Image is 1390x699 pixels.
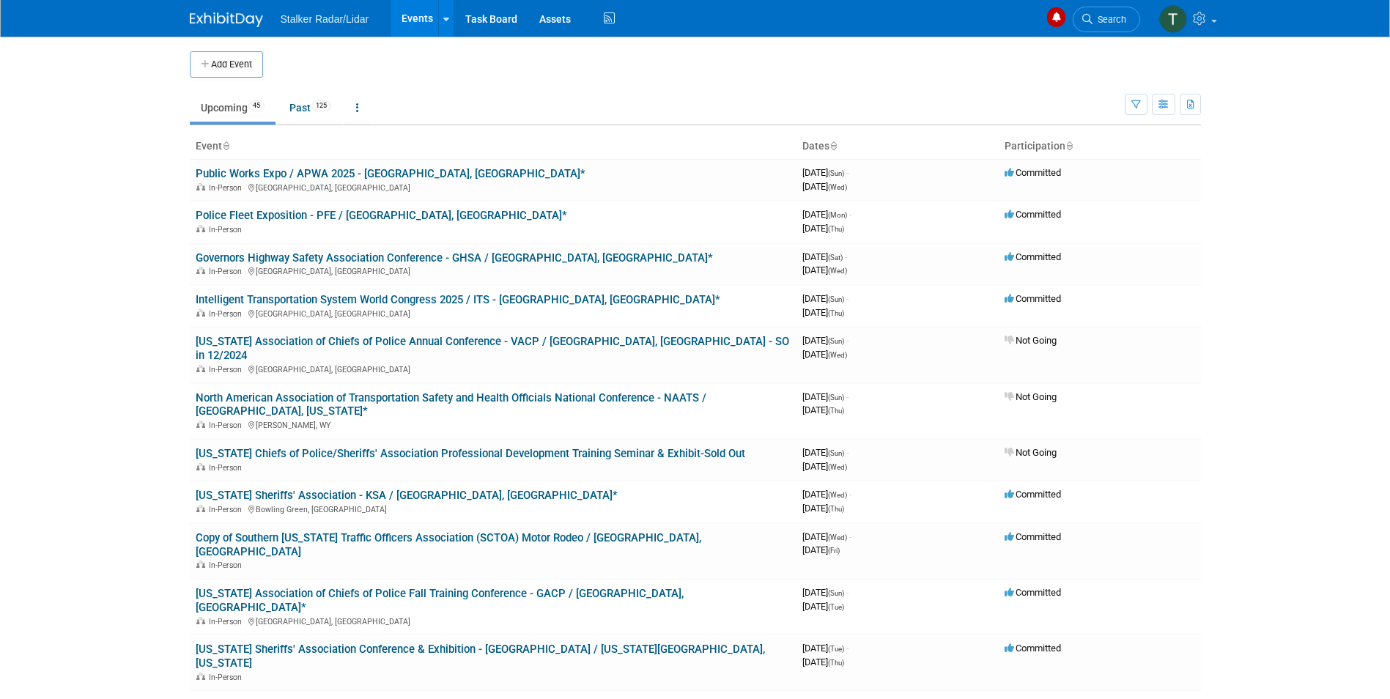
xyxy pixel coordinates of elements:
[209,183,246,193] span: In-Person
[209,421,246,430] span: In-Person
[196,265,791,276] div: [GEOGRAPHIC_DATA], [GEOGRAPHIC_DATA]
[196,421,205,428] img: In-Person Event
[828,407,844,415] span: (Thu)
[828,645,844,653] span: (Tue)
[1005,391,1057,402] span: Not Going
[849,489,851,500] span: -
[828,351,847,359] span: (Wed)
[196,309,205,317] img: In-Person Event
[209,561,246,570] span: In-Person
[802,181,847,192] span: [DATE]
[802,293,849,304] span: [DATE]
[196,617,205,624] img: In-Person Event
[828,533,847,541] span: (Wed)
[196,447,745,460] a: [US_STATE] Chiefs of Police/Sheriffs' Association Professional Development Training Seminar & Exh...
[1005,209,1061,220] span: Committed
[828,505,844,513] span: (Thu)
[196,587,684,614] a: [US_STATE] Association of Chiefs of Police Fall Training Conference - GACP / [GEOGRAPHIC_DATA], [...
[828,254,843,262] span: (Sat)
[190,12,263,27] img: ExhibitDay
[849,531,851,542] span: -
[190,51,263,78] button: Add Event
[802,167,849,178] span: [DATE]
[1005,489,1061,500] span: Committed
[1005,293,1061,304] span: Committed
[209,267,246,276] span: In-Person
[828,393,844,402] span: (Sun)
[196,615,791,626] div: [GEOGRAPHIC_DATA], [GEOGRAPHIC_DATA]
[802,489,851,500] span: [DATE]
[846,167,849,178] span: -
[828,211,847,219] span: (Mon)
[278,94,342,122] a: Past125
[222,140,229,152] a: Sort by Event Name
[196,251,713,265] a: Governors Highway Safety Association Conference - GHSA / [GEOGRAPHIC_DATA], [GEOGRAPHIC_DATA]*
[196,293,720,306] a: Intelligent Transportation System World Congress 2025 / ITS - [GEOGRAPHIC_DATA], [GEOGRAPHIC_DATA]*
[846,391,849,402] span: -
[828,491,847,499] span: (Wed)
[796,134,999,159] th: Dates
[802,657,844,667] span: [DATE]
[196,225,205,232] img: In-Person Event
[802,223,844,234] span: [DATE]
[802,349,847,360] span: [DATE]
[209,505,246,514] span: In-Person
[1005,251,1061,262] span: Committed
[196,167,585,180] a: Public Works Expo / APWA 2025 - [GEOGRAPHIC_DATA], [GEOGRAPHIC_DATA]*
[846,643,849,654] span: -
[828,659,844,667] span: (Thu)
[828,267,847,275] span: (Wed)
[196,531,701,558] a: Copy of Southern [US_STATE] Traffic Officers Association (SCTOA) Motor Rodeo / [GEOGRAPHIC_DATA],...
[829,140,837,152] a: Sort by Start Date
[190,94,276,122] a: Upcoming45
[828,589,844,597] span: (Sun)
[828,603,844,611] span: (Tue)
[209,673,246,682] span: In-Person
[311,100,331,111] span: 125
[802,265,847,275] span: [DATE]
[196,365,205,372] img: In-Person Event
[209,617,246,626] span: In-Person
[802,587,849,598] span: [DATE]
[845,251,847,262] span: -
[1073,7,1140,32] a: Search
[196,363,791,374] div: [GEOGRAPHIC_DATA], [GEOGRAPHIC_DATA]
[196,181,791,193] div: [GEOGRAPHIC_DATA], [GEOGRAPHIC_DATA]
[248,100,265,111] span: 45
[209,225,246,234] span: In-Person
[196,489,618,502] a: [US_STATE] Sheriffs' Association - KSA / [GEOGRAPHIC_DATA], [GEOGRAPHIC_DATA]*
[849,209,851,220] span: -
[802,251,847,262] span: [DATE]
[1005,447,1057,458] span: Not Going
[1005,643,1061,654] span: Committed
[281,13,369,25] span: Stalker Radar/Lidar
[196,643,765,670] a: [US_STATE] Sheriffs' Association Conference & Exhibition - [GEOGRAPHIC_DATA] / [US_STATE][GEOGRAP...
[999,134,1201,159] th: Participation
[828,449,844,457] span: (Sun)
[1093,14,1126,25] span: Search
[802,209,851,220] span: [DATE]
[209,365,246,374] span: In-Person
[209,463,246,473] span: In-Person
[802,531,851,542] span: [DATE]
[802,601,844,612] span: [DATE]
[196,307,791,319] div: [GEOGRAPHIC_DATA], [GEOGRAPHIC_DATA]
[828,547,840,555] span: (Fri)
[828,169,844,177] span: (Sun)
[1159,5,1187,33] img: Tommy Yates
[828,463,847,471] span: (Wed)
[196,561,205,568] img: In-Person Event
[196,463,205,470] img: In-Person Event
[1005,531,1061,542] span: Committed
[802,461,847,472] span: [DATE]
[196,673,205,680] img: In-Person Event
[802,447,849,458] span: [DATE]
[196,335,789,362] a: [US_STATE] Association of Chiefs of Police Annual Conference - VACP / [GEOGRAPHIC_DATA], [GEOGRAP...
[846,293,849,304] span: -
[1005,587,1061,598] span: Committed
[196,418,791,430] div: [PERSON_NAME], WY
[802,643,849,654] span: [DATE]
[828,183,847,191] span: (Wed)
[802,335,849,346] span: [DATE]
[1005,335,1057,346] span: Not Going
